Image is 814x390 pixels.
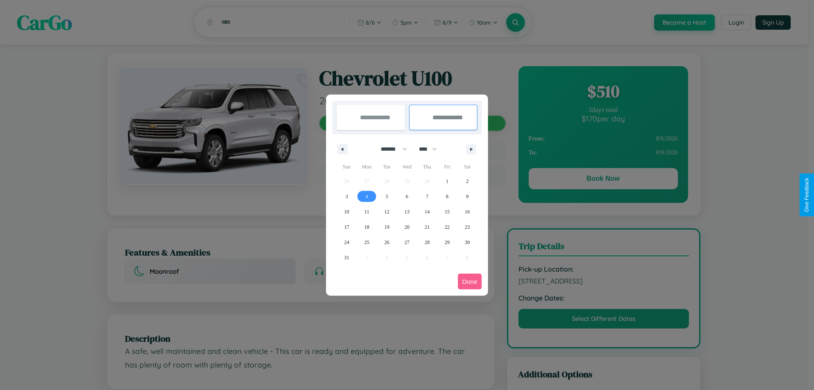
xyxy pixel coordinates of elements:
button: 27 [397,235,417,250]
button: 23 [457,219,477,235]
span: 13 [404,204,410,219]
button: 31 [337,250,357,265]
button: 14 [417,204,437,219]
div: Give Feedback [804,178,810,212]
button: 2 [457,174,477,189]
span: 6 [406,189,408,204]
span: Fri [437,160,457,174]
span: 7 [426,189,428,204]
span: 17 [344,219,349,235]
button: Done [458,274,482,289]
span: Mon [357,160,376,174]
span: 4 [365,189,368,204]
button: 17 [337,219,357,235]
button: 12 [377,204,397,219]
button: 5 [377,189,397,204]
button: 10 [337,204,357,219]
span: 31 [344,250,349,265]
span: 25 [364,235,369,250]
button: 1 [437,174,457,189]
span: 9 [466,189,468,204]
button: 6 [397,189,417,204]
span: 5 [386,189,388,204]
span: 14 [424,204,429,219]
span: 1 [446,174,449,189]
span: 28 [424,235,429,250]
span: 27 [404,235,410,250]
span: 15 [445,204,450,219]
span: 26 [385,235,390,250]
span: 16 [465,204,470,219]
span: 20 [404,219,410,235]
button: 22 [437,219,457,235]
button: 4 [357,189,376,204]
button: 7 [417,189,437,204]
button: 3 [337,189,357,204]
button: 9 [457,189,477,204]
button: 16 [457,204,477,219]
button: 26 [377,235,397,250]
span: 21 [424,219,429,235]
span: Wed [397,160,417,174]
span: 3 [346,189,348,204]
button: 24 [337,235,357,250]
span: Thu [417,160,437,174]
button: 28 [417,235,437,250]
span: Sun [337,160,357,174]
span: 23 [465,219,470,235]
span: 11 [364,204,369,219]
span: 24 [344,235,349,250]
span: 2 [466,174,468,189]
span: 18 [364,219,369,235]
button: 29 [437,235,457,250]
button: 11 [357,204,376,219]
button: 8 [437,189,457,204]
span: Tue [377,160,397,174]
span: 10 [344,204,349,219]
span: 12 [385,204,390,219]
button: 15 [437,204,457,219]
span: 22 [445,219,450,235]
button: 25 [357,235,376,250]
button: 21 [417,219,437,235]
button: 20 [397,219,417,235]
span: 19 [385,219,390,235]
button: 30 [457,235,477,250]
span: 30 [465,235,470,250]
span: 8 [446,189,449,204]
span: 29 [445,235,450,250]
button: 19 [377,219,397,235]
button: 18 [357,219,376,235]
span: Sat [457,160,477,174]
button: 13 [397,204,417,219]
